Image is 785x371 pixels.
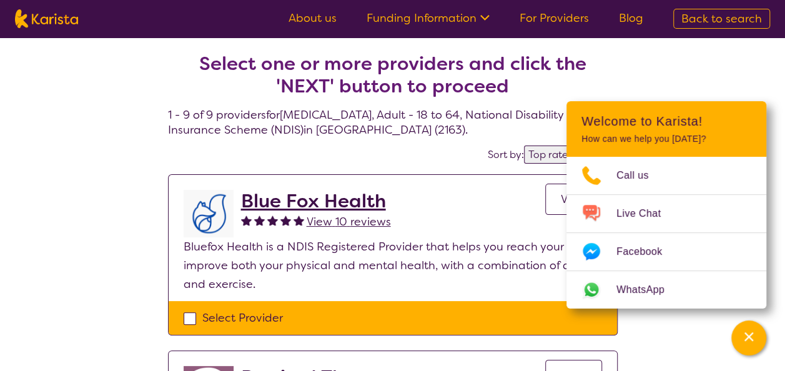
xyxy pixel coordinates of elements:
[184,237,602,294] p: Bluefox Health is a NDIS Registered Provider that helps you reach your goals, improve both your p...
[280,215,291,225] img: fullstar
[168,22,618,137] h4: 1 - 9 of 9 providers for [MEDICAL_DATA] , Adult - 18 to 64 , National Disability Insurance Scheme...
[566,271,766,309] a: Web link opens in a new tab.
[581,134,751,144] p: How can we help you [DATE]?
[673,9,770,29] a: Back to search
[561,192,586,207] span: View
[294,215,304,225] img: fullstar
[488,148,524,161] label: Sort by:
[731,320,766,355] button: Channel Menu
[619,11,643,26] a: Blog
[183,52,603,97] h2: Select one or more providers and click the 'NEXT' button to proceed
[616,280,679,299] span: WhatsApp
[616,204,676,223] span: Live Chat
[241,190,391,212] a: Blue Fox Health
[616,242,677,261] span: Facebook
[267,215,278,225] img: fullstar
[254,215,265,225] img: fullstar
[15,9,78,28] img: Karista logo
[566,157,766,309] ul: Choose channel
[616,166,664,185] span: Call us
[307,214,391,229] span: View 10 reviews
[184,190,234,237] img: lyehhyr6avbivpacwqcf.png
[581,114,751,129] h2: Welcome to Karista!
[289,11,337,26] a: About us
[681,11,762,26] span: Back to search
[545,184,602,215] a: View
[566,101,766,309] div: Channel Menu
[307,212,391,231] a: View 10 reviews
[520,11,589,26] a: For Providers
[241,215,252,225] img: fullstar
[367,11,490,26] a: Funding Information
